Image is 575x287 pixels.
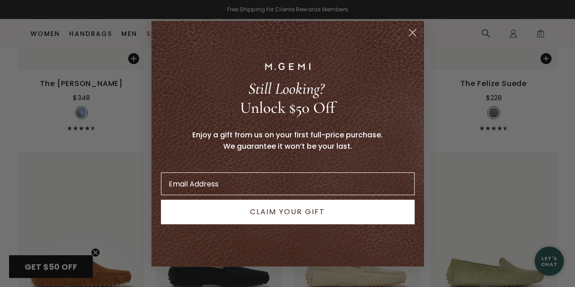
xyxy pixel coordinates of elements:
button: CLAIM YOUR GIFT [161,200,415,224]
img: M.GEMI [265,63,310,70]
span: Unlock $50 Off [240,98,335,117]
input: Email Address [161,172,415,195]
span: Still Looking? [248,79,324,98]
button: Close dialog [405,25,420,40]
span: Enjoy a gift from us on your first full-price purchase. We guarantee it won’t be your last. [192,130,383,151]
